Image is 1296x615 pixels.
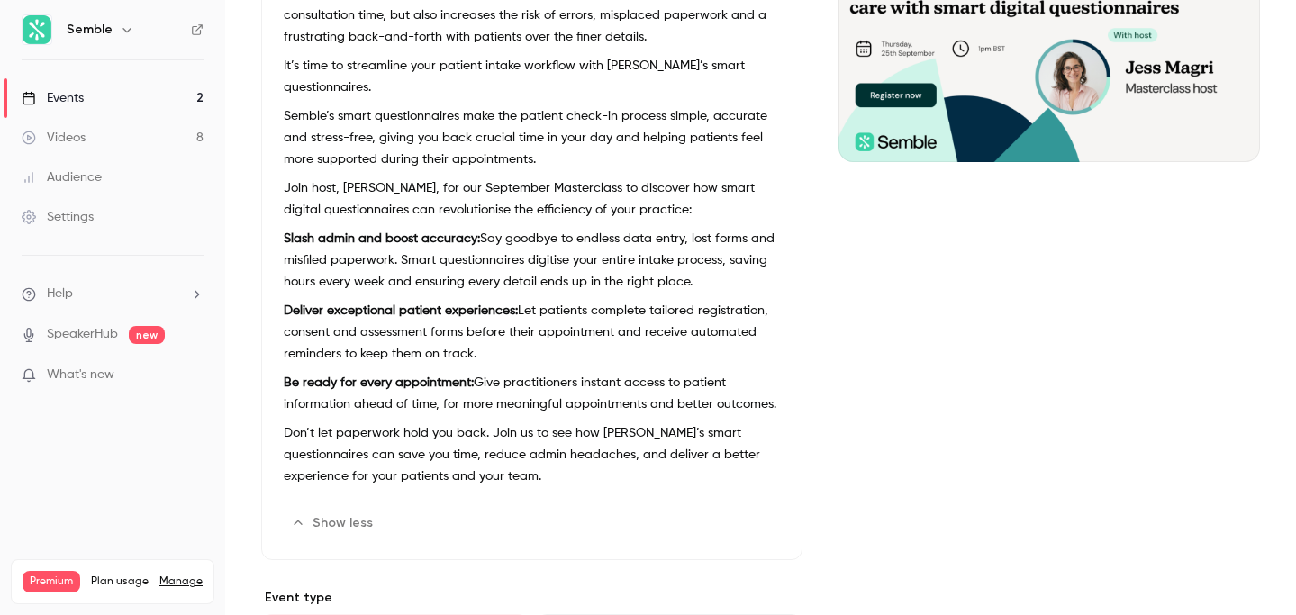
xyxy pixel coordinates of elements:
strong: Be ready for every appointment: [284,376,474,389]
button: Show less [284,509,384,538]
div: Settings [22,208,94,226]
strong: Slash admin and boost accuracy: [284,232,480,245]
img: Semble [23,15,51,44]
p: Join host, [PERSON_NAME], for our September Masterclass to discover how smart digital questionnai... [284,177,780,221]
p: It’s time to streamline your patient intake workflow with [PERSON_NAME]’s smart questionnaires. [284,55,780,98]
li: help-dropdown-opener [22,285,204,303]
p: Give practitioners instant access to patient information ahead of time, for more meaningful appoi... [284,372,780,415]
p: Semble’s smart questionnaires make the patient check-in process simple, accurate and stress-free,... [284,105,780,170]
a: Manage [159,574,203,589]
a: SpeakerHub [47,325,118,344]
p: Say goodbye to endless data entry, lost forms and misfiled paperwork. Smart questionnaires digiti... [284,228,780,293]
div: Videos [22,129,86,147]
p: Let patients complete tailored registration, consent and assessment forms before their appointmen... [284,300,780,365]
h6: Semble [67,21,113,39]
div: Events [22,89,84,107]
p: Don’t let paperwork hold you back. Join us to see how [PERSON_NAME]’s smart questionnaires can sa... [284,422,780,487]
span: new [129,326,165,344]
span: Premium [23,571,80,592]
div: Audience [22,168,102,186]
span: Plan usage [91,574,149,589]
strong: Deliver exceptional patient experiences: [284,304,518,317]
iframe: Noticeable Trigger [182,367,204,384]
span: What's new [47,366,114,384]
p: Event type [261,589,802,607]
span: Help [47,285,73,303]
